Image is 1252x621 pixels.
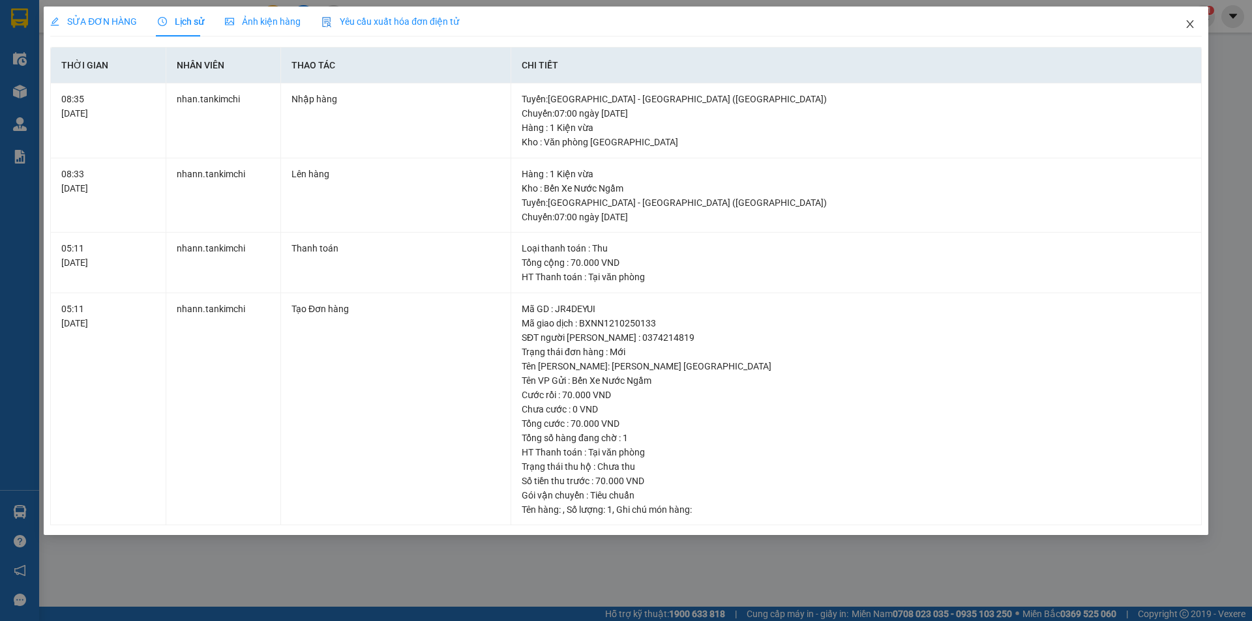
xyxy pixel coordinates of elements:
div: Lên hàng [291,167,500,181]
div: Tổng cộng : 70.000 VND [522,255,1191,270]
div: Mã GD : JR4DEYUI [522,302,1191,316]
div: Tên [PERSON_NAME]: [PERSON_NAME] [GEOGRAPHIC_DATA] [522,359,1191,373]
div: Gói vận chuyển : Tiêu chuẩn [522,488,1191,502]
div: Nhập hàng [291,92,500,106]
div: Tổng số hàng đang chờ : 1 [522,431,1191,445]
td: nhan.tankimchi [166,83,281,158]
div: Tên hàng: , Số lượng: , Ghi chú món hàng: [522,502,1191,517]
div: 08:35 [DATE] [61,92,155,121]
th: Thời gian [51,48,166,83]
span: Ảnh kiện hàng [225,16,301,27]
div: Tổng cước : 70.000 VND [522,416,1191,431]
span: Yêu cầu xuất hóa đơn điện tử [321,16,459,27]
span: edit [50,17,59,26]
div: Hàng : 1 Kiện vừa [522,121,1191,135]
th: Nhân viên [166,48,281,83]
div: Tạo Đơn hàng [291,302,500,316]
div: Mã giao dịch : BXNN1210250133 [522,316,1191,330]
div: Kho : Bến Xe Nước Ngầm [522,181,1191,195]
span: clock-circle [158,17,167,26]
div: Hàng : 1 Kiện vừa [522,167,1191,181]
div: 05:11 [DATE] [61,241,155,270]
div: 05:11 [DATE] [61,302,155,330]
th: Chi tiết [511,48,1202,83]
div: Trạng thái thu hộ : Chưa thu [522,459,1191,474]
div: Thanh toán [291,241,500,255]
span: picture [225,17,234,26]
span: SỬA ĐƠN HÀNG [50,16,137,27]
td: nhann.tankimchi [166,158,281,233]
div: Tuyến : [GEOGRAPHIC_DATA] - [GEOGRAPHIC_DATA] ([GEOGRAPHIC_DATA]) Chuyến: 07:00 ngày [DATE] [522,92,1191,121]
div: SĐT người [PERSON_NAME] : 0374214819 [522,330,1191,345]
div: Kho : Văn phòng [GEOGRAPHIC_DATA] [522,135,1191,149]
div: Số tiền thu trước : 70.000 VND [522,474,1191,488]
td: nhann.tankimchi [166,293,281,526]
div: 08:33 [DATE] [61,167,155,195]
div: Loại thanh toán : Thu [522,241,1191,255]
span: 1 [607,504,612,515]
div: Trạng thái đơn hàng : Mới [522,345,1191,359]
button: Close [1172,7,1208,43]
span: Lịch sử [158,16,204,27]
div: Tuyến : [GEOGRAPHIC_DATA] - [GEOGRAPHIC_DATA] ([GEOGRAPHIC_DATA]) Chuyến: 07:00 ngày [DATE] [522,195,1191,224]
td: nhann.tankimchi [166,233,281,293]
div: HT Thanh toán : Tại văn phòng [522,270,1191,284]
div: HT Thanh toán : Tại văn phòng [522,445,1191,459]
th: Thao tác [281,48,511,83]
div: Chưa cước : 0 VND [522,402,1191,416]
span: close [1185,19,1195,29]
div: Cước rồi : 70.000 VND [522,388,1191,402]
img: icon [321,17,332,27]
div: Tên VP Gửi : Bến Xe Nước Ngầm [522,373,1191,388]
